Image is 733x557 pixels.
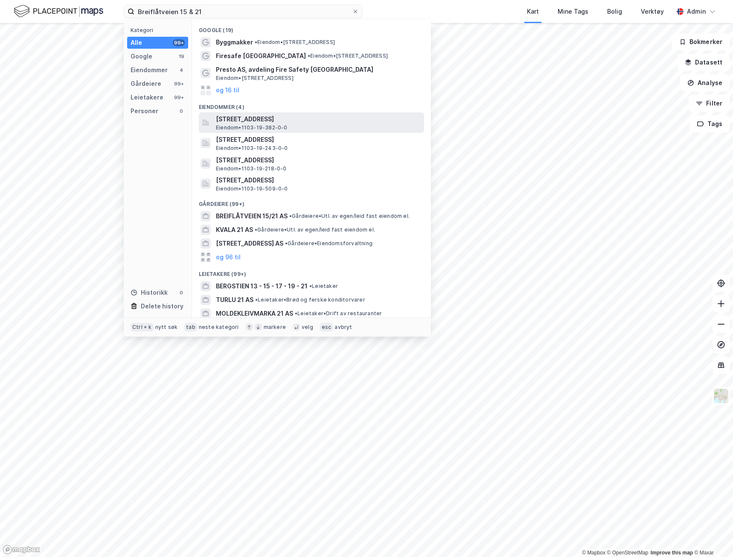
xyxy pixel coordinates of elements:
div: Kategori [131,27,188,33]
span: KVALA 21 AS [216,225,253,235]
span: MOLDEKLEIVMARKA 21 AS [216,308,293,319]
img: Z [713,388,729,404]
span: • [255,296,258,303]
div: 0 [178,289,185,296]
img: logo.f888ab2527a4732fd821a326f86c7f29.svg [14,4,103,19]
span: Leietaker • Drift av restauranter [295,310,382,317]
span: Byggmakker [216,37,253,47]
div: Google [131,51,152,62]
div: markere [264,324,286,331]
div: Bolig [607,6,622,17]
span: Eiendom • [STREET_ADDRESS] [216,75,294,82]
button: Filter [689,95,730,112]
span: • [295,310,297,317]
div: Eiendommer [131,65,168,75]
div: Alle [131,38,142,48]
span: Eiendom • [STREET_ADDRESS] [308,53,388,59]
input: Søk på adresse, matrikkel, gårdeiere, leietakere eller personer [134,5,352,18]
div: Historikk [131,287,168,298]
a: Improve this map [651,550,693,556]
span: Eiendom • 1103-19-243-0-0 [216,145,288,152]
div: 4 [178,67,185,73]
div: Kart [527,6,539,17]
div: 99+ [173,94,185,101]
span: [STREET_ADDRESS] [216,114,421,124]
span: Firesafe [GEOGRAPHIC_DATA] [216,51,306,61]
span: Leietaker [309,283,338,290]
div: 99+ [173,39,185,46]
span: [STREET_ADDRESS] [216,135,421,145]
span: [STREET_ADDRESS] AS [216,238,283,249]
span: • [285,240,288,246]
span: • [255,39,257,45]
div: Admin [687,6,706,17]
span: • [255,226,257,233]
div: Google (19) [192,20,431,35]
div: Personer [131,106,158,116]
div: Gårdeiere (99+) [192,194,431,209]
div: Verktøy [641,6,664,17]
span: Eiendom • 1103-19-509-0-0 [216,185,288,192]
span: Gårdeiere • Utl. av egen/leid fast eiendom el. [289,213,410,220]
span: BERGSTIEN 13 - 15 - 17 - 19 - 21 [216,281,308,291]
div: 99+ [173,80,185,87]
span: Leietaker • Brød og ferske konditorvarer [255,296,365,303]
button: Bokmerker [672,33,730,50]
div: esc [320,323,333,331]
button: Datasett [678,54,730,71]
div: Leietakere (99+) [192,264,431,279]
a: OpenStreetMap [607,550,649,556]
div: Mine Tags [558,6,588,17]
div: tab [184,323,197,331]
span: • [309,283,312,289]
button: Tags [690,115,730,132]
div: Leietakere [131,92,163,103]
span: TURLU 21 AS [216,295,253,305]
button: og 96 til [216,252,241,262]
a: Mapbox [582,550,605,556]
span: BREIFLÅTVEIEN 15/21 AS [216,211,288,221]
div: Ctrl + k [131,323,154,331]
span: [STREET_ADDRESS] [216,155,421,165]
div: nytt søk [155,324,178,331]
button: Analyse [680,74,730,91]
div: velg [302,324,313,331]
div: avbryt [335,324,352,331]
div: Delete history [141,301,183,311]
div: 19 [178,53,185,60]
div: neste kategori [199,324,239,331]
span: Eiendom • 1103-19-218-0-0 [216,165,287,172]
span: • [308,53,310,59]
span: Gårdeiere • Utl. av egen/leid fast eiendom el. [255,226,375,233]
span: Eiendom • 1103-19-382-0-0 [216,124,288,131]
span: Gårdeiere • Eiendomsforvaltning [285,240,372,247]
div: Gårdeiere [131,79,161,89]
span: Eiendom • [STREET_ADDRESS] [255,39,335,46]
div: 0 [178,108,185,114]
span: Presto AS, avdeling Fire Safety [GEOGRAPHIC_DATA] [216,64,421,75]
span: • [289,213,292,219]
a: Mapbox homepage [3,545,40,554]
div: Eiendommer (4) [192,97,431,112]
span: [STREET_ADDRESS] [216,175,421,185]
iframe: Chat Widget [690,516,733,557]
div: Kontrollprogram for chat [690,516,733,557]
button: og 16 til [216,85,239,95]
